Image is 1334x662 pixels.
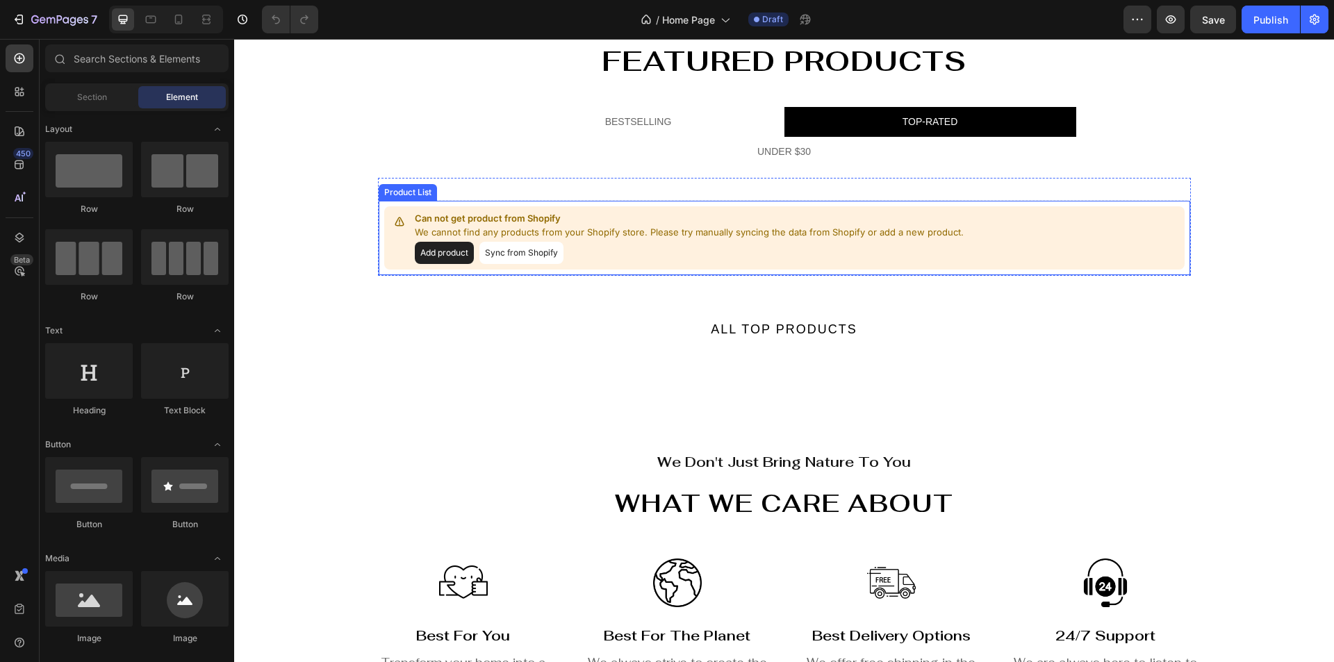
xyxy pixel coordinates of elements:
span: Text [45,324,63,337]
div: Row [45,203,133,215]
div: 450 [13,148,33,159]
span: Toggle open [206,320,229,342]
p: We always strive to create the best living space for you [348,615,538,651]
p: we don't just bring nature to you [381,413,719,433]
button: Save [1190,6,1236,33]
button: Sync from Shopify [245,203,329,225]
span: / [656,13,659,27]
div: Image [141,632,229,645]
span: Toggle open [206,547,229,570]
img: Alt Image [205,520,254,568]
div: best for the planet [347,585,540,609]
span: Toggle open [206,118,229,140]
img: Alt Image [633,520,682,568]
p: We offer free shipping in the [GEOGRAPHIC_DATA] [562,615,752,651]
p: 24/7 support [776,586,966,607]
div: Text Block [141,404,229,417]
div: Row [45,290,133,303]
div: ALL TOP PRODUCTS [477,281,623,300]
span: Media [45,552,69,565]
div: Image [45,632,133,645]
div: best for you [133,585,326,609]
p: 7 [91,11,97,28]
span: Section [77,91,107,104]
span: Toggle open [206,433,229,456]
div: Row [141,290,229,303]
span: Home Page [662,13,715,27]
span: Button [45,438,71,451]
input: Search Sections & Elements [45,44,229,72]
div: BESTSELLING [369,74,440,92]
p: We cannot find any products from your Shopify store. Please try manually syncing the data from Sh... [181,187,732,201]
img: Alt Image [847,520,896,568]
span: Element [166,91,198,104]
div: best delivery options [561,585,754,609]
div: Product List [147,147,200,160]
div: Publish [1253,13,1288,27]
button: Publish [1242,6,1300,33]
div: Undo/Redo [262,6,318,33]
div: Button [141,518,229,531]
div: Button [45,518,133,531]
h2: What we care about [379,449,720,481]
span: Layout [45,123,72,135]
span: Draft [762,13,783,26]
p: Can not get product from Shopify [181,173,732,187]
img: Alt Image [419,520,468,568]
span: Save [1202,14,1225,26]
div: UNDER $30 [521,104,579,122]
p: We are always here to listen to you [776,615,966,651]
div: Beta [10,254,33,265]
button: Add product [181,203,240,225]
button: ALL TOP PRODUCTS [438,270,661,311]
div: Heading [45,404,133,417]
p: Transform your home into a mini oasis [134,615,324,651]
div: Row [141,203,229,215]
div: TOP-RATED [666,74,726,92]
iframe: Design area [234,39,1334,662]
button: 7 [6,6,104,33]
